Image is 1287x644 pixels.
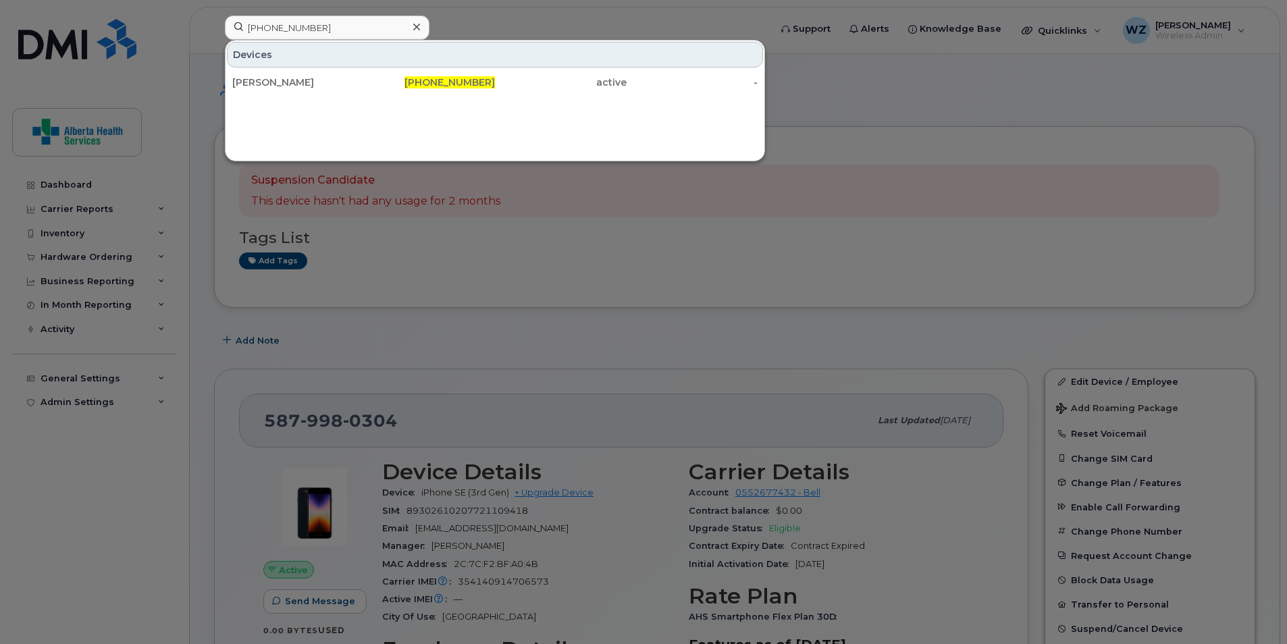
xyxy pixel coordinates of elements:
[627,76,758,89] div: -
[227,42,763,68] div: Devices
[227,70,763,95] a: [PERSON_NAME][PHONE_NUMBER]active-
[404,76,495,88] span: [PHONE_NUMBER]
[232,76,364,89] div: [PERSON_NAME]
[495,76,627,89] div: active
